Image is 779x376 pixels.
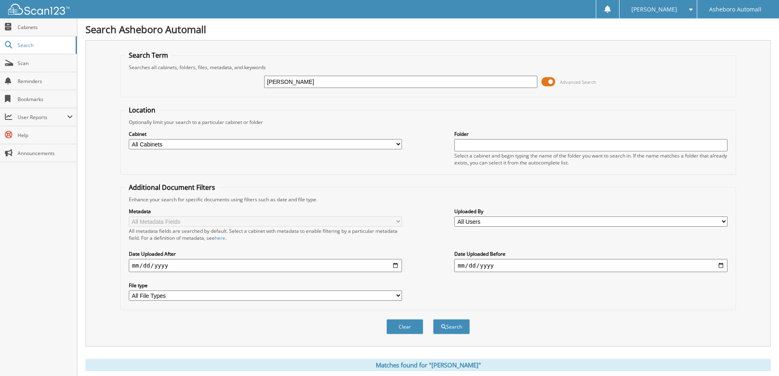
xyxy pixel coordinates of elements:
[129,250,402,257] label: Date Uploaded After
[85,23,771,36] h1: Search Asheboro Automall
[18,42,72,49] span: Search
[18,150,73,157] span: Announcements
[18,78,73,85] span: Reminders
[454,131,727,137] label: Folder
[18,132,73,139] span: Help
[18,24,73,31] span: Cabinets
[631,7,677,12] span: [PERSON_NAME]
[560,79,596,85] span: Advanced Search
[454,250,727,257] label: Date Uploaded Before
[125,64,732,71] div: Searches all cabinets, folders, files, metadata, and keywords
[129,282,402,289] label: File type
[215,234,225,241] a: here
[125,119,732,126] div: Optionally limit your search to a particular cabinet or folder
[129,131,402,137] label: Cabinet
[125,106,159,115] legend: Location
[18,60,73,67] span: Scan
[8,4,70,15] img: scan123-logo-white.svg
[125,183,219,192] legend: Additional Document Filters
[85,359,771,371] div: Matches found for "[PERSON_NAME]"
[454,259,727,272] input: end
[18,96,73,103] span: Bookmarks
[433,319,470,334] button: Search
[129,259,402,272] input: start
[125,51,172,60] legend: Search Term
[129,227,402,241] div: All metadata fields are searched by default. Select a cabinet with metadata to enable filtering b...
[18,114,67,121] span: User Reports
[386,319,423,334] button: Clear
[125,196,732,203] div: Enhance your search for specific documents using filters such as date and file type.
[709,7,761,12] span: Asheboro Automall
[454,208,727,215] label: Uploaded By
[129,208,402,215] label: Metadata
[454,152,727,166] div: Select a cabinet and begin typing the name of the folder you want to search in. If the name match...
